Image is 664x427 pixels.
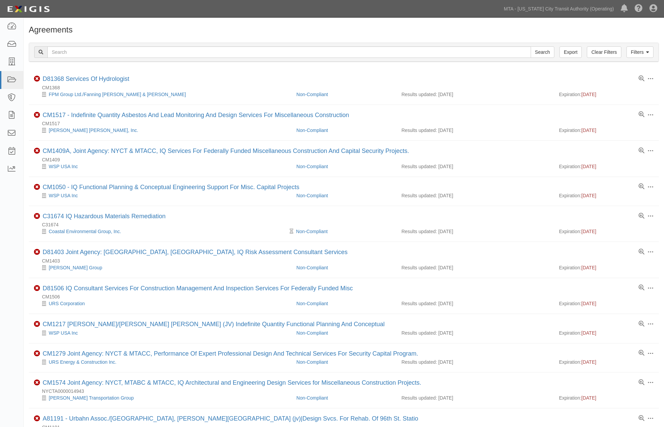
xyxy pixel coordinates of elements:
a: D81368 Services Of Hydrologist [43,75,129,82]
a: CM1409A, Joint Agency: NYCT & MTACC, IQ Services For Federally Funded Miscellaneous Construction ... [43,148,409,154]
div: C31674 [34,221,659,228]
div: Results updated: [DATE] [401,395,549,401]
a: CM1279 Joint Agency: NYCT & MTACC, Performance Of Expert Professional Design And Technical Servic... [43,350,418,357]
div: Expiration: [559,300,654,307]
a: Non-Compliant [296,92,328,97]
div: URS Energy & Construction Inc. [34,359,291,365]
a: Non-Compliant [296,330,328,336]
div: Expiration: [559,163,654,170]
h1: Agreements [29,25,659,34]
div: Expiration: [559,228,654,235]
a: View results summary [639,380,644,386]
div: A81191 - Urbahn Assoc./Henningson, Durham And D. Frankfurt (jv)|Design Svcs. For Rehab. Of 96th S... [43,415,418,423]
span: [DATE] [581,229,596,234]
a: WSP USA Inc [49,164,78,169]
span: [DATE] [581,193,596,198]
i: Non-Compliant [34,249,40,255]
div: Louis Berger Group [34,264,291,271]
a: View results summary [639,350,644,356]
a: Coastal Environmental Group, Inc. [49,229,121,234]
div: NYCTA0000014943 [34,388,659,395]
div: Expiration: [559,330,654,336]
a: Non-Compliant [296,229,328,234]
div: D81368 Services Of Hydrologist [43,75,129,83]
i: Non-Compliant [34,213,40,219]
div: Parsons Transportation Group [34,395,291,401]
div: Results updated: [DATE] [401,192,549,199]
div: Results updated: [DATE] [401,264,549,271]
i: Non-Compliant [34,112,40,118]
div: Expiration: [559,192,654,199]
i: Help Center - Complianz [635,5,643,13]
a: Export [559,46,582,58]
div: CM1517 [34,120,659,127]
a: CM1050 - IQ Functional Planning & Conceptual Engineering Support For Misc. Capital Projects [43,184,299,190]
img: logo-5460c22ac91f19d4615b14bd174203de0afe785f0fc80cf4dbbc73dc1793850b.png [5,3,52,15]
a: URS Corporation [49,301,85,306]
div: WSP USA Inc [34,163,291,170]
div: CM1517 - Indefinite Quantity Asbestos And Lead Monitoring And Design Services For Miscellaneous C... [43,112,349,119]
div: WSP USA Inc [34,330,291,336]
div: Expiration: [559,264,654,271]
a: View results summary [639,285,644,291]
a: C31674 IQ Hazardous Materials Remediation [43,213,165,220]
span: [DATE] [581,265,596,270]
i: Non-Compliant [34,415,40,422]
a: [PERSON_NAME] Group [49,265,102,270]
span: [DATE] [581,395,596,401]
div: CM1506 [34,293,659,300]
span: [DATE] [581,164,596,169]
i: Non-Compliant [34,184,40,190]
a: D81506 IQ Consultant Services For Construction Management And Inspection Services For Federally F... [43,285,353,292]
a: [PERSON_NAME] [PERSON_NAME], Inc. [49,128,138,133]
a: MTA - [US_STATE] City Transit Authority (Operating) [501,2,617,16]
a: Non-Compliant [296,164,328,169]
a: A81191 - Urbahn Assoc./[GEOGRAPHIC_DATA], [PERSON_NAME][GEOGRAPHIC_DATA] (jv)|Design Svcs. For Re... [43,415,418,422]
a: View results summary [639,249,644,255]
a: Non-Compliant [296,193,328,198]
div: Coastal Environmental Group, Inc. [34,228,291,235]
a: Filters [626,46,654,58]
a: View results summary [639,184,644,190]
a: CM1217 [PERSON_NAME]/[PERSON_NAME] [PERSON_NAME] (JV) Indefinite Quantity Functional Planning And... [43,321,384,328]
div: Expiration: [559,395,654,401]
span: [DATE] [581,128,596,133]
a: Clear Filters [587,46,621,58]
span: [DATE] [581,301,596,306]
a: Non-Compliant [296,265,328,270]
div: Results updated: [DATE] [401,300,549,307]
div: URS Corporation [34,300,291,307]
a: Non-Compliant [296,301,328,306]
a: Non-Compliant [296,359,328,365]
div: Results updated: [DATE] [401,228,549,235]
a: Non-Compliant [296,128,328,133]
div: CM1217 Richard Dattner/Parsons Brinckerhoff (JV) Indefinite Quantity Functional Planning And Conc... [43,321,384,328]
div: CM1403 [34,257,659,264]
div: WSP USA Inc [34,192,291,199]
div: Expiration: [559,127,654,134]
input: Search [47,46,531,58]
a: WSP USA Inc [49,330,78,336]
a: View results summary [639,76,644,82]
i: Non-Compliant [34,380,40,386]
i: Non-Compliant [34,321,40,327]
div: CM1409A, Joint Agency: NYCT & MTACC, IQ Services For Federally Funded Miscellaneous Construction ... [43,148,409,155]
a: FPM Group Ltd./Fanning [PERSON_NAME] & [PERSON_NAME] [49,92,186,97]
div: Results updated: [DATE] [401,91,549,98]
div: FPM Group Ltd./Fanning Phillips & Molnar [34,91,291,98]
div: Expiration: [559,359,654,365]
a: D81403 Joint Agency: [GEOGRAPHIC_DATA], [GEOGRAPHIC_DATA], IQ Risk Assessment Consultant Services [43,249,348,255]
span: [DATE] [581,92,596,97]
div: CM1409 [34,156,659,163]
div: Results updated: [DATE] [401,127,549,134]
input: Search [531,46,554,58]
div: Results updated: [DATE] [401,330,549,336]
div: Parsons Brinckerhoff, Inc. [34,127,291,134]
a: Non-Compliant [296,395,328,401]
div: CM1574 Joint Agency: NYCT, MTABC & MTACC, IQ Architectural and Engineering Design Services for Mi... [43,379,421,387]
div: Results updated: [DATE] [401,163,549,170]
a: WSP USA Inc [49,193,78,198]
